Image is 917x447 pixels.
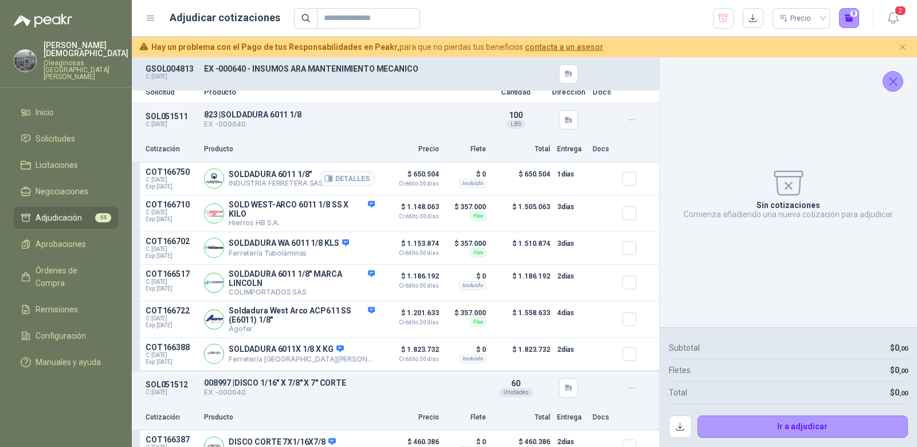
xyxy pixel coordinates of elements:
[36,106,54,119] span: Inicio
[890,364,908,377] p: $
[146,253,197,260] span: Exp: [DATE]
[493,412,550,423] p: Total
[669,364,691,377] p: Fletes
[487,88,544,96] p: Cantidad
[493,167,550,190] p: $ 650.504
[382,214,439,219] span: Crédito 30 días
[205,238,224,257] img: Company Logo
[204,412,375,423] p: Producto
[146,315,197,322] span: C: [DATE]
[499,388,534,397] div: Unidades
[446,237,486,250] p: $ 357.000
[204,144,375,155] p: Producto
[470,211,486,221] div: Flex
[36,159,78,171] span: Licitaciones
[382,283,439,289] span: Crédito 30 días
[204,378,480,387] p: 008997 | DISCO 1/16" X 7/8" X 7" CORTE
[446,144,486,155] p: Flete
[14,128,118,150] a: Solicitudes
[204,88,480,96] p: Producto
[593,412,616,423] p: Docs
[14,351,118,373] a: Manuales y ayuda
[204,119,480,130] p: EX -000640
[895,388,908,397] span: 0
[382,306,439,326] p: $ 1.201.633
[95,213,111,222] span: 44
[382,269,439,289] p: $ 1.186.192
[757,201,820,210] p: Sin cotizaciones
[779,10,813,27] div: Precio
[36,303,78,316] span: Remisiones
[14,14,72,28] img: Logo peakr
[146,167,197,177] p: COT166750
[146,183,197,190] span: Exp: [DATE]
[684,210,893,219] p: Comienza añadiendo una nueva cotización para adjudicar
[229,288,375,296] p: COLIMPORTADOS SAS
[446,306,486,320] p: $ 357.000
[382,412,439,423] p: Precio
[557,412,586,423] p: Entrega
[511,379,520,388] span: 60
[146,237,197,246] p: COT166702
[146,112,197,121] p: SOL051511
[382,200,439,219] p: $ 1.148.063
[382,167,439,187] p: $ 650.504
[493,237,550,260] p: $ 1.510.874
[899,367,908,375] span: ,00
[697,415,908,438] button: Ir a adjudicar
[36,264,107,289] span: Órdenes de Compra
[14,260,118,294] a: Órdenes de Compra
[896,40,910,54] button: Cerrar
[229,218,375,227] p: Hierros HB S.A.
[14,101,118,123] a: Inicio
[14,207,118,229] a: Adjudicación44
[669,342,700,354] p: Subtotal
[146,209,197,216] span: C: [DATE]
[36,330,86,342] span: Configuración
[146,200,197,209] p: COT166710
[321,171,375,186] button: Detalles
[14,181,118,202] a: Negociaciones
[382,181,439,187] span: Crédito 30 días
[146,352,197,359] span: C: [DATE]
[14,325,118,347] a: Configuración
[382,250,439,256] span: Crédito 30 días
[205,169,224,188] img: Company Logo
[146,285,197,292] span: Exp: [DATE]
[36,238,86,250] span: Aprobaciones
[890,386,908,399] p: $
[14,299,118,320] a: Remisiones
[382,144,439,155] p: Precio
[146,359,197,366] span: Exp: [DATE]
[446,269,486,283] p: $ 0
[146,177,197,183] span: C: [DATE]
[146,343,197,352] p: COT166388
[229,249,349,257] p: Ferretería Tuboláminas
[204,387,480,398] p: EX -000640
[36,356,101,368] span: Manuales y ayuda
[446,343,486,356] p: $ 0
[205,204,224,223] img: Company Logo
[204,64,480,73] p: EX -000640 - INSUMOS ARA MANTENIMIENTO MECANICO
[36,132,75,145] span: Solicitudes
[44,41,128,57] p: [PERSON_NAME] [DEMOGRAPHIC_DATA]
[883,71,903,92] button: Cerrar
[204,110,480,119] p: 823 | SOLDADURA 6011 1/8
[895,366,908,375] span: 0
[899,345,908,352] span: ,00
[382,356,439,362] span: Crédito 30 días
[470,248,486,257] div: Flex
[205,273,224,292] img: Company Logo
[593,144,616,155] p: Docs
[146,64,197,73] p: GSOL004813
[899,390,908,397] span: ,00
[446,200,486,214] p: $ 357.000
[557,237,586,250] p: 3 días
[382,320,439,326] span: Crédito 30 días
[229,170,323,179] p: SOLDADURA 6011 1/8"
[14,233,118,255] a: Aprobaciones
[146,412,197,423] p: Cotización
[205,310,224,329] img: Company Logo
[509,111,523,120] span: 100
[493,306,550,333] p: $ 1.558.633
